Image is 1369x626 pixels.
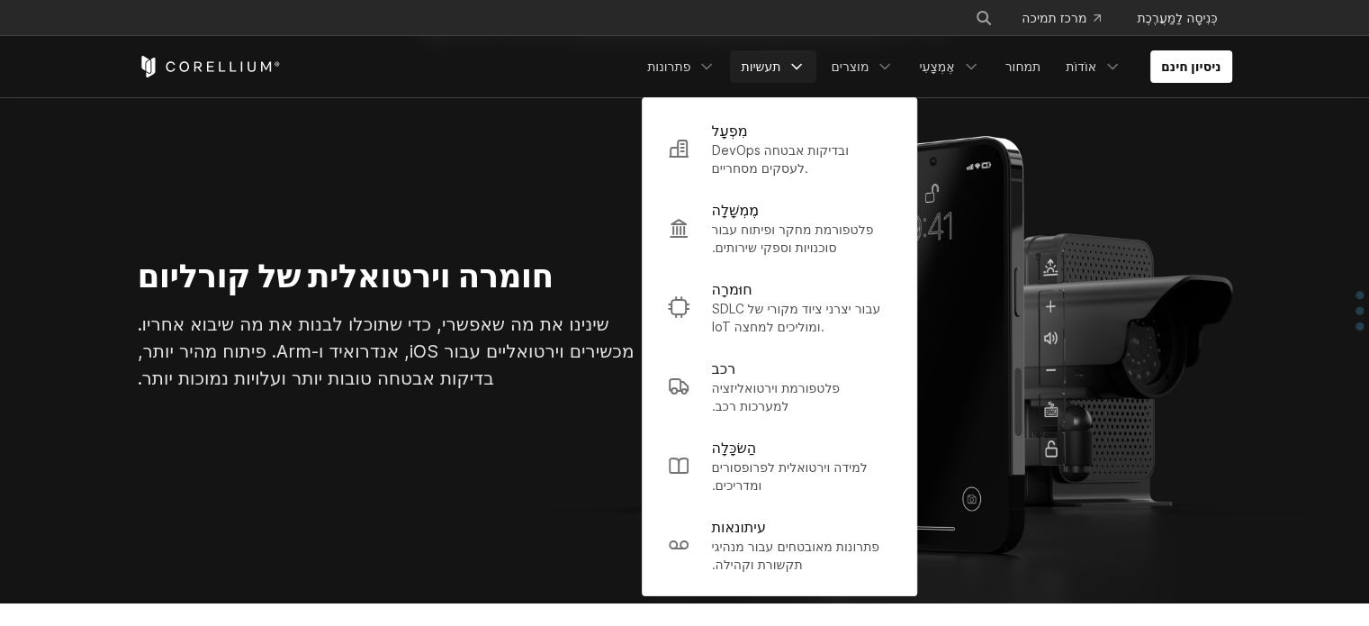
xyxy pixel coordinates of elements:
[831,59,869,74] font: מוצרים
[711,539,879,572] font: פתרונות מאובטחים עבור מנהיגי תקשורת וקהילה.
[138,313,635,389] font: שינינו את מה שאפשרי, כדי שתוכלו לבנות את מה שיבוא אחריו. מכשירים וירטואליים עבור iOS, אנדרואיד ו-...
[653,188,905,268] a: מֶמְשָׁלָה פלטפורמת מחקר ופיתוח עבור סוכנויות וספקי שירותים.
[711,201,759,219] font: מֶמְשָׁלָה
[138,256,554,295] font: חומרה וירטואלית של קורליום
[711,380,840,413] font: פלטפורמת וירטואליזציה למערכות רכב.
[653,505,905,585] a: עיתונאות פתרונות מאובטחים עבור מנהיגי תקשורת וקהילה.
[968,2,1000,34] button: לְחַפֵּשׂ
[138,56,281,77] a: קורליום הום
[711,280,752,298] font: חוּמרָה
[711,301,880,334] font: SDLC עבור יצרני ציוד מקורי של IoT ומוליכים למחצה.
[1137,10,1217,25] font: כְּנִיסָה לַמַעֲרֶכֶת
[647,59,690,74] font: פתרונות
[1005,59,1041,74] font: תמחור
[711,122,747,140] font: מִפְעָל
[741,59,780,74] font: תעשיות
[711,359,735,377] font: רכב
[653,268,905,347] a: חוּמרָה SDLC עבור יצרני ציוד מקורי של IoT ומוליכים למחצה.
[919,59,954,74] font: אֶמְצָעִי
[636,50,1231,83] div: תפריט ניווט
[711,142,848,176] font: DevOps ובדיקות אבטחה לעסקים מסחריים.
[1022,10,1086,25] font: מרכז תמיכה
[653,426,905,505] a: הַשׂכָּלָה למידה וירטואלית לפרופסורים ומדריכים.
[711,439,756,457] font: הַשׂכָּלָה
[711,518,765,536] font: עיתונאות
[653,347,905,426] a: רכב פלטפורמת וירטואליזציה למערכות רכב.
[953,2,1231,34] div: תפריט ניווט
[711,459,867,493] font: למידה וירטואלית לפרופסורים ומדריכים.
[1161,59,1221,74] font: ניסיון חינם
[711,222,873,255] font: פלטפורמת מחקר ופיתוח עבור סוכנויות וספקי שירותים.
[1066,59,1096,74] font: אוֹדוֹת
[653,109,905,188] a: מִפְעָל DevOps ובדיקות אבטחה לעסקים מסחריים.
